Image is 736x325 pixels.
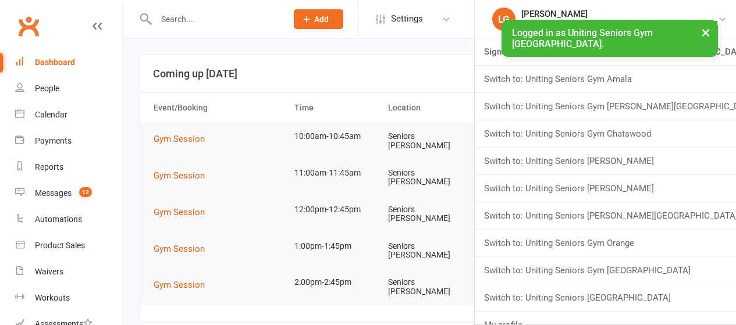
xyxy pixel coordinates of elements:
a: Switch to: Uniting Seniors [PERSON_NAME][GEOGRAPHIC_DATA] [475,202,736,229]
button: Gym Session [154,169,213,183]
a: Switch to: Uniting Seniors Gym Chatswood [475,120,736,147]
button: × [695,20,716,45]
span: Gym Session [154,170,205,181]
a: Workouts [15,285,123,311]
input: Search... [152,11,279,27]
td: Seniors [PERSON_NAME] [383,159,477,196]
span: Gym Session [154,244,205,254]
div: Uniting Seniors [PERSON_NAME][GEOGRAPHIC_DATA] [521,19,718,30]
button: Gym Session [154,278,213,292]
div: Calendar [35,110,67,119]
a: Automations [15,206,123,233]
span: Logged in as Uniting Seniors Gym [GEOGRAPHIC_DATA]. [512,27,653,49]
span: Gym Session [154,207,205,217]
div: Payments [35,136,72,145]
a: Switch to: Uniting Seniors [GEOGRAPHIC_DATA] [475,284,736,311]
a: People [15,76,123,102]
span: 12 [79,187,92,197]
div: [PERSON_NAME] [521,9,718,19]
a: Messages 12 [15,180,123,206]
td: 12:00pm-12:45pm [289,196,383,223]
td: Seniors [PERSON_NAME] [383,196,477,233]
td: 11:00am-11:45am [289,159,383,187]
div: Reports [35,162,63,172]
button: Gym Session [154,132,213,146]
td: Seniors [PERSON_NAME] [383,269,477,305]
th: Event/Booking [148,93,289,123]
td: Seniors [PERSON_NAME] [383,233,477,269]
a: Dashboard [15,49,123,76]
div: Messages [35,188,72,198]
button: Gym Session [154,205,213,219]
td: 1:00pm-1:45pm [289,233,383,260]
button: Add [294,9,343,29]
a: Payments [15,128,123,154]
span: Gym Session [154,134,205,144]
div: Waivers [35,267,63,276]
a: Calendar [15,102,123,128]
a: Switch to: Uniting Seniors Gym [PERSON_NAME][GEOGRAPHIC_DATA] [475,93,736,120]
div: Dashboard [35,58,75,67]
a: Clubworx [14,12,43,41]
a: Product Sales [15,233,123,259]
th: Location [383,93,477,123]
div: Workouts [35,293,70,302]
a: Reports [15,154,123,180]
a: Switch to: Uniting Seniors Gym Amala [475,66,736,92]
a: Switch to: Uniting Seniors [PERSON_NAME] [475,148,736,174]
div: Product Sales [35,241,85,250]
a: Switch to: Uniting Seniors Gym Orange [475,230,736,256]
a: Switch to: Uniting Seniors Gym [GEOGRAPHIC_DATA] [475,257,736,284]
td: 2:00pm-2:45pm [289,269,383,296]
span: Gym Session [154,280,205,290]
td: 10:00am-10:45am [289,123,383,150]
td: Seniors [PERSON_NAME] [383,123,477,159]
button: Gym Session [154,242,213,256]
div: People [35,84,59,93]
span: Settings [391,6,423,32]
div: LG [492,8,515,31]
h3: Coming up [DATE] [153,68,706,80]
div: Automations [35,215,82,224]
a: Waivers [15,259,123,285]
span: Add [314,15,329,24]
a: Switch to: Uniting Seniors [PERSON_NAME] [475,175,736,202]
th: Time [289,93,383,123]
